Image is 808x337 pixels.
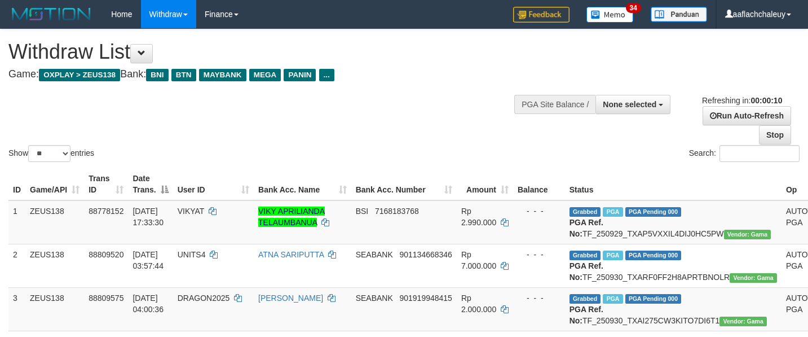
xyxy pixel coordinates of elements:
span: Rp 2.000.000 [461,294,496,314]
span: Refreshing in: [702,96,782,105]
td: ZEUS138 [25,287,84,331]
span: Marked by aafkaynarin [603,294,622,304]
span: [DATE] 04:00:36 [133,294,164,314]
th: ID [8,168,25,200]
td: TF_250929_TXAP5VXXIL4DIJ0HC5PW [565,200,781,244]
b: PGA Ref. No: [569,218,603,238]
span: BTN [171,69,196,81]
span: PGA Pending [625,294,682,304]
img: Feedback.jpg [513,7,569,23]
a: Run Auto-Refresh [703,106,791,125]
span: Copy 7168183768 to clipboard [375,207,419,216]
h1: Withdraw List [8,41,527,63]
span: Copy 901134668346 to clipboard [399,250,452,259]
th: Bank Acc. Number: activate to sort column ascending [351,168,457,200]
span: Grabbed [569,207,601,217]
th: User ID: activate to sort column ascending [173,168,254,200]
th: Bank Acc. Name: activate to sort column ascending [254,168,351,200]
span: Rp 2.990.000 [461,207,496,227]
th: Date Trans.: activate to sort column descending [128,168,173,200]
span: Vendor URL: https://trx31.1velocity.biz [730,273,777,283]
td: 3 [8,287,25,331]
span: Marked by aafkaynarin [603,251,622,260]
select: Showentries [28,145,70,162]
strong: 00:00:10 [750,96,782,105]
div: PGA Site Balance / [514,95,595,114]
span: 88809520 [89,250,123,259]
span: Copy 901919948415 to clipboard [399,294,452,303]
span: 88809575 [89,294,123,303]
span: Marked by aafchomsokheang [603,207,622,217]
td: TF_250930_TXARF0FF2H8APRTBNOLR [565,244,781,287]
span: PGA Pending [625,251,682,260]
a: [PERSON_NAME] [258,294,323,303]
th: Trans ID: activate to sort column ascending [84,168,128,200]
span: BNI [146,69,168,81]
span: SEABANK [356,250,393,259]
th: Game/API: activate to sort column ascending [25,168,84,200]
span: 34 [626,3,641,13]
span: Vendor URL: https://trx31.1velocity.biz [724,230,771,239]
span: DRAGON2025 [178,294,230,303]
span: Grabbed [569,251,601,260]
span: PANIN [284,69,316,81]
span: [DATE] 03:57:44 [133,250,164,270]
input: Search: [719,145,800,162]
a: ATNA SARIPUTTA [258,250,324,259]
td: 2 [8,244,25,287]
a: VIKY APRILIANDA TELAUMBANUA [258,207,325,227]
img: MOTION_logo.png [8,6,94,23]
span: None selected [603,100,656,109]
img: Button%20Memo.svg [586,7,634,23]
h4: Game: Bank: [8,69,527,80]
label: Search: [689,145,800,162]
td: ZEUS138 [25,244,84,287]
td: 1 [8,200,25,244]
span: MEGA [249,69,281,81]
th: Balance [513,168,565,200]
th: Status [565,168,781,200]
div: - - - [518,205,560,217]
span: VIKYAT [178,207,204,216]
span: SEABANK [356,294,393,303]
span: UNITS4 [178,250,206,259]
span: Grabbed [569,294,601,304]
span: 88778152 [89,207,123,216]
button: None selected [595,95,670,114]
span: PGA Pending [625,207,682,217]
td: TF_250930_TXAI275CW3KITO7DI6T1 [565,287,781,331]
span: MAYBANK [199,69,246,81]
th: Amount: activate to sort column ascending [457,168,513,200]
label: Show entries [8,145,94,162]
span: OXPLAY > ZEUS138 [39,69,120,81]
b: PGA Ref. No: [569,261,603,282]
div: - - - [518,249,560,260]
span: BSI [356,207,369,216]
span: Rp 7.000.000 [461,250,496,270]
span: [DATE] 17:33:30 [133,207,164,227]
b: PGA Ref. No: [569,305,603,325]
img: panduan.png [651,7,707,22]
td: ZEUS138 [25,200,84,244]
span: Vendor URL: https://trx31.1velocity.biz [719,317,767,326]
span: ... [319,69,334,81]
div: - - - [518,292,560,304]
a: Stop [759,125,791,145]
